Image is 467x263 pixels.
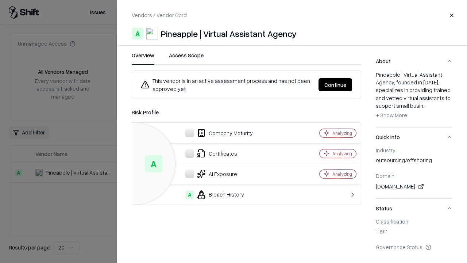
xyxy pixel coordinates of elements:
button: + Show More [376,110,407,121]
div: Analyzing [332,130,352,136]
div: Company Maturity [138,129,294,137]
div: Pineapple | Virtual Assistant Agency [161,28,297,39]
div: A [132,28,143,39]
div: Risk Profile [132,108,361,117]
div: Quick Info [376,147,452,198]
div: Governance Status [376,244,452,250]
div: outsourcing/offshoring [376,156,452,167]
div: Domain [376,172,452,179]
span: ... [423,102,427,109]
div: A [145,155,162,172]
button: Continue [319,78,352,91]
div: This vendor is in an active assessment process and has not been approved yet. [141,77,313,93]
div: [DOMAIN_NAME] [376,182,452,191]
div: Analyzing [332,150,352,157]
button: Overview [132,52,154,65]
span: + Show More [376,112,407,118]
div: Analyzing [332,171,352,177]
p: Vendors / Vendor Card [132,11,187,19]
img: Pineapple | Virtual Assistant Agency [146,28,158,39]
button: Access Scope [169,52,204,65]
div: Pineapple | Virtual Assistant Agency, founded in [DATE], specializes in providing trained and vet... [376,71,452,121]
div: Classification [376,218,452,225]
button: Status [376,199,452,218]
div: A [185,190,194,199]
div: AI Exposure [138,169,294,178]
div: Certificates [138,149,294,158]
button: Quick Info [376,127,452,147]
div: Tier 1 [376,228,452,238]
div: Breach History [138,190,294,199]
button: About [376,52,452,71]
div: Industry [376,147,452,153]
div: About [376,71,452,127]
